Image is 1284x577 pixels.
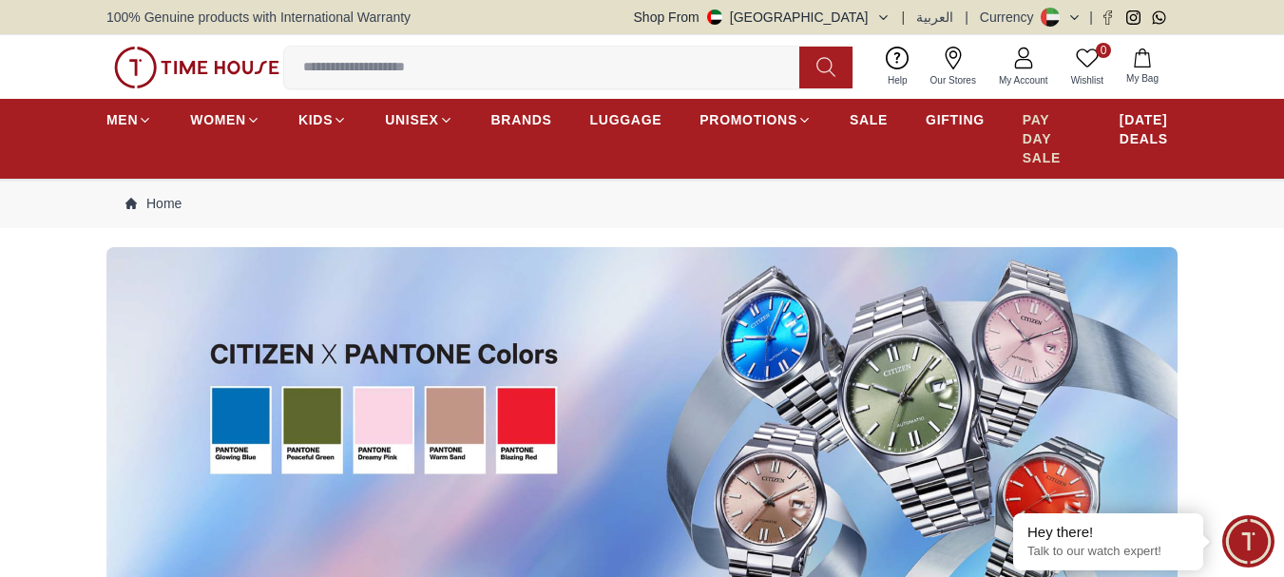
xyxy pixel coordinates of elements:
[1120,103,1178,156] a: [DATE] DEALS
[106,179,1178,228] nav: Breadcrumb
[1120,110,1178,148] span: [DATE] DEALS
[1027,523,1189,542] div: Hey there!
[1115,45,1170,89] button: My Bag
[590,110,662,129] span: LUGGAGE
[916,8,953,27] button: العربية
[125,194,182,213] a: Home
[491,103,552,137] a: BRANDS
[876,43,919,91] a: Help
[491,110,552,129] span: BRANDS
[106,8,411,27] span: 100% Genuine products with International Warranty
[1222,515,1274,567] div: Chat Widget
[1023,110,1082,167] span: PAY DAY SALE
[1023,103,1082,175] a: PAY DAY SALE
[1126,10,1140,25] a: Instagram
[106,103,152,137] a: MEN
[114,47,279,88] img: ...
[298,103,347,137] a: KIDS
[965,8,968,27] span: |
[850,103,888,137] a: SALE
[190,110,246,129] span: WOMEN
[385,110,438,129] span: UNISEX
[880,73,915,87] span: Help
[1089,8,1093,27] span: |
[1064,73,1111,87] span: Wishlist
[926,110,985,129] span: GIFTING
[1096,43,1111,58] span: 0
[1060,43,1115,91] a: 0Wishlist
[298,110,333,129] span: KIDS
[926,103,985,137] a: GIFTING
[699,103,812,137] a: PROMOTIONS
[1119,71,1166,86] span: My Bag
[385,103,452,137] a: UNISEX
[923,73,984,87] span: Our Stores
[991,73,1056,87] span: My Account
[190,103,260,137] a: WOMEN
[1152,10,1166,25] a: Whatsapp
[902,8,906,27] span: |
[707,10,722,25] img: United Arab Emirates
[634,8,891,27] button: Shop From[GEOGRAPHIC_DATA]
[106,110,138,129] span: MEN
[980,8,1042,27] div: Currency
[1101,10,1115,25] a: Facebook
[850,110,888,129] span: SALE
[1027,544,1189,560] p: Talk to our watch expert!
[590,103,662,137] a: LUGGAGE
[699,110,797,129] span: PROMOTIONS
[919,43,987,91] a: Our Stores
